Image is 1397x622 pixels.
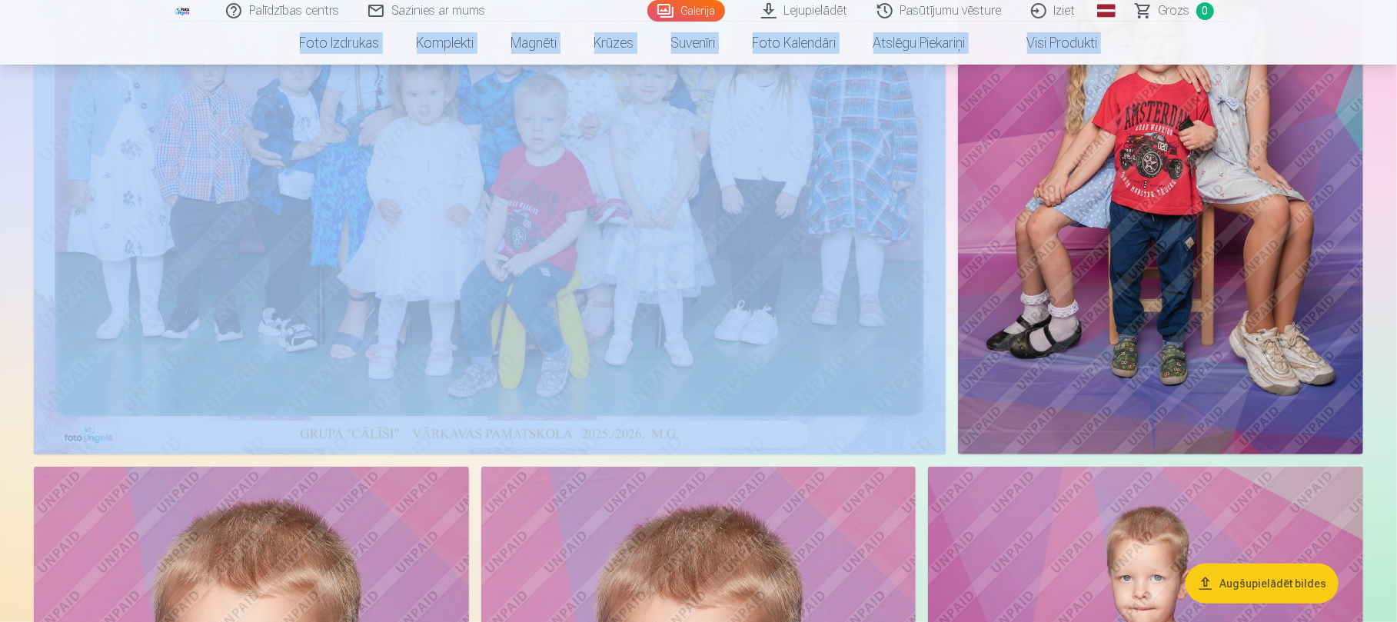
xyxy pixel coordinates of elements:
img: /fa1 [175,6,191,15]
a: Suvenīri [653,22,734,65]
a: Komplekti [398,22,493,65]
a: Foto izdrukas [281,22,398,65]
span: 0 [1196,2,1214,20]
a: Magnēti [493,22,576,65]
span: Grozs [1159,2,1190,20]
a: Krūzes [576,22,653,65]
a: Visi produkti [984,22,1116,65]
a: Atslēgu piekariņi [855,22,984,65]
button: Augšupielādēt bildes [1186,564,1339,604]
a: Foto kalendāri [734,22,855,65]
